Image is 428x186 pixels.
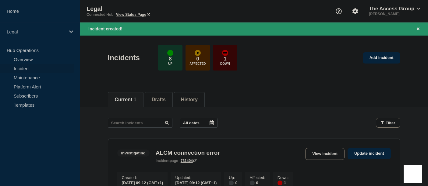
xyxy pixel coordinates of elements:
div: down [222,50,228,56]
h3: ALCM connection error [156,150,220,156]
p: Up [168,62,172,65]
span: Incident created! [88,26,122,31]
button: All dates [180,118,218,128]
span: Investigating [117,150,150,157]
p: Updated : [175,175,217,180]
p: page [156,159,178,163]
button: History [181,97,198,102]
button: The Access Group [368,6,421,12]
p: Legal [87,5,208,12]
p: Legal [7,29,65,34]
div: [DATE] 09:12 (GMT+1) [175,180,217,185]
iframe: Help Scout Beacon - Open [404,165,422,183]
div: up [167,50,173,56]
a: View Status Page [116,12,150,17]
p: Connected Hub [87,12,114,17]
p: Created : [122,175,163,180]
p: Down : [278,175,289,180]
span: Filter [386,121,395,125]
input: Search incidents [108,118,172,128]
h1: Incidents [108,53,140,62]
p: Affected : [250,175,265,180]
p: Up : [229,175,237,180]
div: affected [195,50,201,56]
a: Add incident [363,52,400,64]
div: 0 [250,180,265,185]
div: down [278,181,282,185]
p: 1 [224,56,226,62]
button: Account settings [349,5,362,18]
button: Current 1 [115,97,136,102]
div: 1 [278,180,289,185]
a: 731404 [181,159,196,163]
p: Down [220,62,230,65]
div: disabled [250,181,255,185]
button: Close banner [414,26,422,33]
div: 0 [229,180,237,185]
a: Update incident [348,148,391,159]
button: Filter [376,118,400,128]
button: Drafts [152,97,166,102]
p: 0 [196,56,199,62]
div: [DATE] 09:12 (GMT+1) [122,180,163,185]
p: All dates [183,121,200,125]
p: [PERSON_NAME] [368,12,421,16]
span: 1 [134,97,136,102]
p: Affected [189,62,206,65]
p: 8 [169,56,172,62]
div: disabled [229,181,234,185]
a: View incident [305,148,345,160]
button: Support [332,5,345,18]
span: incident [156,159,170,163]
